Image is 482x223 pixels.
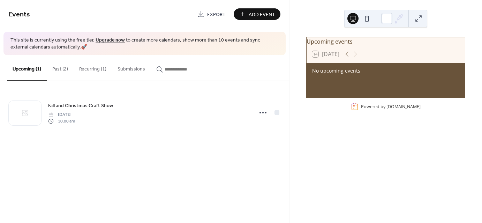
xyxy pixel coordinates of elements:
a: [DOMAIN_NAME] [386,104,421,110]
span: 10:00 am [48,118,75,124]
span: This site is currently using the free tier. to create more calendars, show more than 10 events an... [10,37,279,51]
button: Past (2) [47,55,74,80]
span: Add Event [249,11,275,18]
div: Powered by [361,104,421,110]
span: [DATE] [48,112,75,118]
button: Upcoming (1) [7,55,47,81]
a: Export [192,8,231,20]
button: Add Event [234,8,280,20]
a: Fall and Christmas Craft Show [48,102,113,110]
button: Recurring (1) [74,55,112,80]
button: Submissions [112,55,151,80]
a: Upgrade now [96,36,125,45]
span: Events [9,8,30,21]
div: Upcoming events [307,37,465,46]
div: No upcoming events [312,67,459,74]
span: Export [207,11,226,18]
